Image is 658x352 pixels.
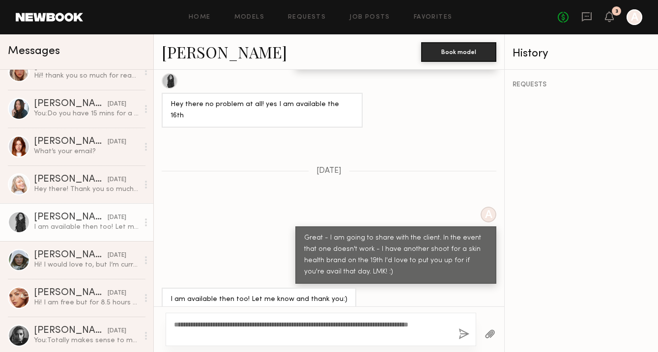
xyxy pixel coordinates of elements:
[34,222,139,232] div: I am available then too! Let me know and thank you:)
[108,175,126,185] div: [DATE]
[108,100,126,109] div: [DATE]
[34,326,108,336] div: [PERSON_NAME]
[162,41,287,62] a: [PERSON_NAME]
[234,14,264,21] a: Models
[34,250,108,260] div: [PERSON_NAME]
[414,14,453,21] a: Favorites
[34,298,139,307] div: Hi! I am free but for 8.5 hours I’d need 1.5k. Let me know :)
[189,14,211,21] a: Home
[171,294,347,305] div: I am available then too! Let me know and thank you:)
[34,185,139,194] div: Hey there! Thank you so much for reaching out however I just had a baby and am unavailable— I wou...
[34,137,108,147] div: [PERSON_NAME]
[34,175,108,185] div: [PERSON_NAME]
[304,233,487,278] div: Great - I am going to share with the client. In the event that one doesn't work - I have another ...
[8,46,60,57] span: Messages
[34,336,139,345] div: You: Totally makes sense to me - thanks for the clarification :)
[34,213,108,222] div: [PERSON_NAME]
[34,288,108,298] div: [PERSON_NAME]
[349,14,390,21] a: Job Posts
[34,260,139,270] div: Hi! I would love to, but I’m currently in [GEOGRAPHIC_DATA]):
[108,251,126,260] div: [DATE]
[421,42,496,62] button: Book model
[34,99,108,109] div: [PERSON_NAME]
[316,167,342,175] span: [DATE]
[171,99,354,122] div: Hey there no problem at all! yes I am available the 16th
[108,326,126,336] div: [DATE]
[288,14,326,21] a: Requests
[421,47,496,55] a: Book model
[615,9,618,14] div: 3
[108,213,126,222] div: [DATE]
[513,81,650,88] div: REQUESTS
[627,9,642,25] a: A
[34,109,139,118] div: You: Do you have 15 mins for a zoom with my director [DATE] to go through the looks we'll be doin...
[108,137,126,147] div: [DATE]
[108,289,126,298] div: [DATE]
[513,48,650,59] div: History
[34,71,139,81] div: Hi!! thank you so much for reaching out! I would love to work with you guys I have a casting at 8...
[34,147,139,156] div: What’s your email?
